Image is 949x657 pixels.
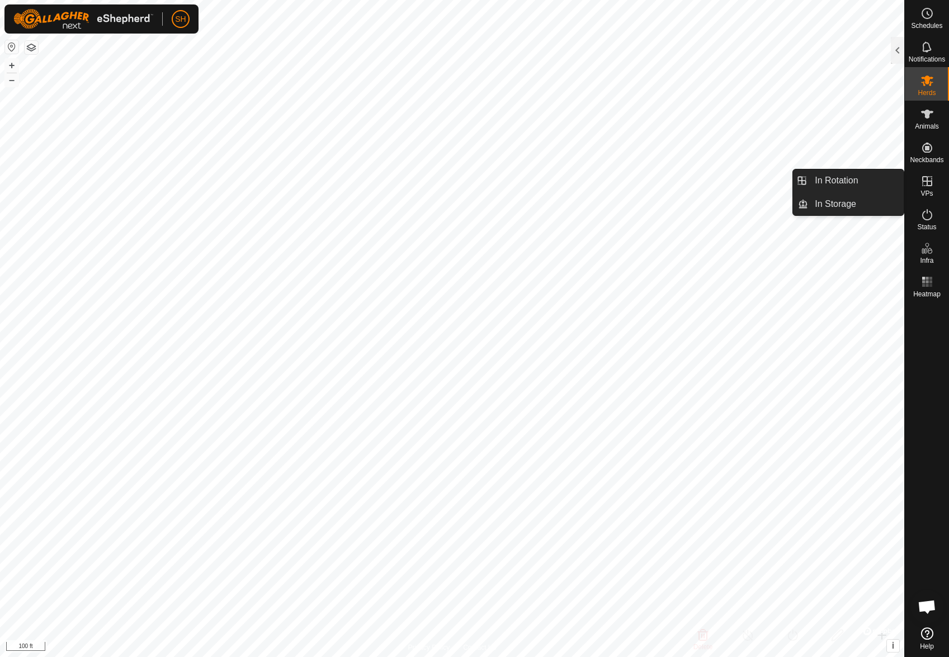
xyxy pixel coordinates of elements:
[911,22,942,29] span: Schedules
[887,640,899,652] button: i
[910,157,943,163] span: Neckbands
[5,73,18,87] button: –
[815,174,858,187] span: In Rotation
[815,197,856,211] span: In Storage
[808,193,904,215] a: In Storage
[175,13,186,25] span: SH
[808,169,904,192] a: In Rotation
[793,193,904,215] li: In Storage
[892,641,894,650] span: i
[915,123,939,130] span: Animals
[920,190,933,197] span: VPs
[5,40,18,54] button: Reset Map
[905,623,949,654] a: Help
[920,257,933,264] span: Infra
[13,9,153,29] img: Gallagher Logo
[463,642,496,653] a: Contact Us
[913,291,941,297] span: Heatmap
[918,89,936,96] span: Herds
[909,56,945,63] span: Notifications
[793,169,904,192] li: In Rotation
[25,41,38,54] button: Map Layers
[917,224,936,230] span: Status
[5,59,18,72] button: +
[408,642,450,653] a: Privacy Policy
[910,590,944,623] div: Open chat
[920,643,934,650] span: Help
